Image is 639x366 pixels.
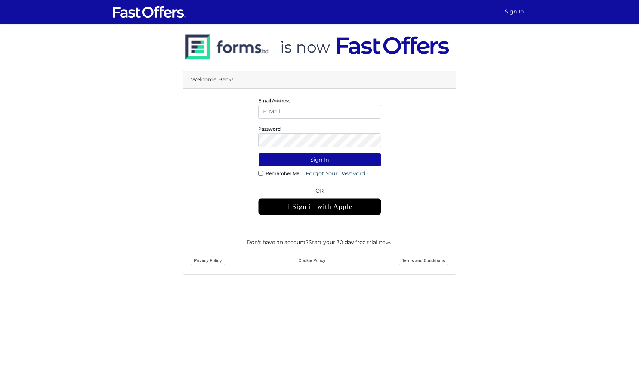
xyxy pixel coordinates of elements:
[258,198,381,215] div: Sign in with Apple
[258,187,381,198] span: OR
[183,71,456,89] div: Welcome Back!
[399,257,448,265] a: Terms and Conditions
[301,167,373,181] a: Forgot Your Password?
[309,239,391,245] a: Start your 30 day free trial now.
[266,172,299,174] label: Remember Me
[258,153,381,167] button: Sign In
[502,4,527,19] a: Sign In
[258,100,290,101] label: Email Address
[296,257,328,265] a: Cookie Policy
[191,257,225,265] a: Privacy Policy
[258,128,281,130] label: Password
[258,105,381,119] input: E-Mail
[191,233,448,246] div: Don't have an account? .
